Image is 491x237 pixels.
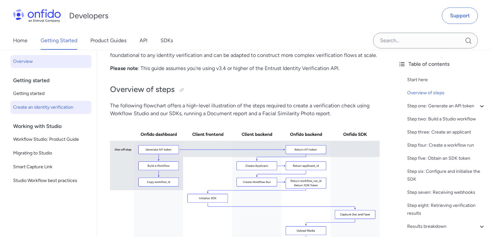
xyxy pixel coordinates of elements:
[13,90,89,98] span: Getting started
[10,174,91,187] a: Studio Workflow best practices
[10,101,91,114] a: Create an identity verification
[407,223,486,230] a: Results breakdown
[13,103,89,111] span: Create an identity verification
[442,8,478,24] a: Support
[407,155,486,162] a: Step five: Obtain an SDK token
[110,64,380,72] p: : This guide assumes you're using v3.4 or higher of the Entrust Identity Verification API.
[407,76,486,84] a: Start here
[13,9,61,22] img: Onfido Logo
[161,31,173,50] a: SDKs
[41,31,77,50] a: Getting Started
[407,115,486,123] a: Step two: Build a Studio workflow
[13,136,89,143] span: Workflow Studio: Product Guide
[13,163,89,171] span: Smart Capture Link
[10,55,91,68] a: Overview
[407,141,486,149] a: Step four: Create a workflow run
[407,128,486,136] a: Step three: Create an applicant
[407,89,486,97] a: Overview of steps
[110,65,138,71] strong: Please note
[407,168,486,183] a: Step six: Configure and initialise the SDK
[10,87,91,100] a: Getting started
[373,33,478,48] input: Onfido search input field
[13,120,94,133] div: Working with Studio
[10,133,91,146] a: Workflow Studio: Product Guide
[140,31,147,50] a: API
[13,74,94,87] div: Getting started
[13,149,89,157] span: Migrating to Studio
[10,160,91,173] a: Smart Capture Link
[10,147,91,160] a: Migrating to Studio
[110,84,380,95] h2: Overview of steps
[407,102,486,110] a: Step one: Generate an API token
[90,31,126,50] a: Product Guides
[407,189,486,196] a: Step seven: Receiving webhooks
[13,31,28,50] a: Home
[69,10,108,21] h1: Developers
[13,58,89,65] span: Overview
[407,202,486,217] a: Step eight: Retrieving verification results
[398,60,486,68] div: Table of contents
[13,177,89,185] span: Studio Workflow best practices
[110,102,380,118] p: The following flowchart offers a high-level illustration of the steps required to create a verifi...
